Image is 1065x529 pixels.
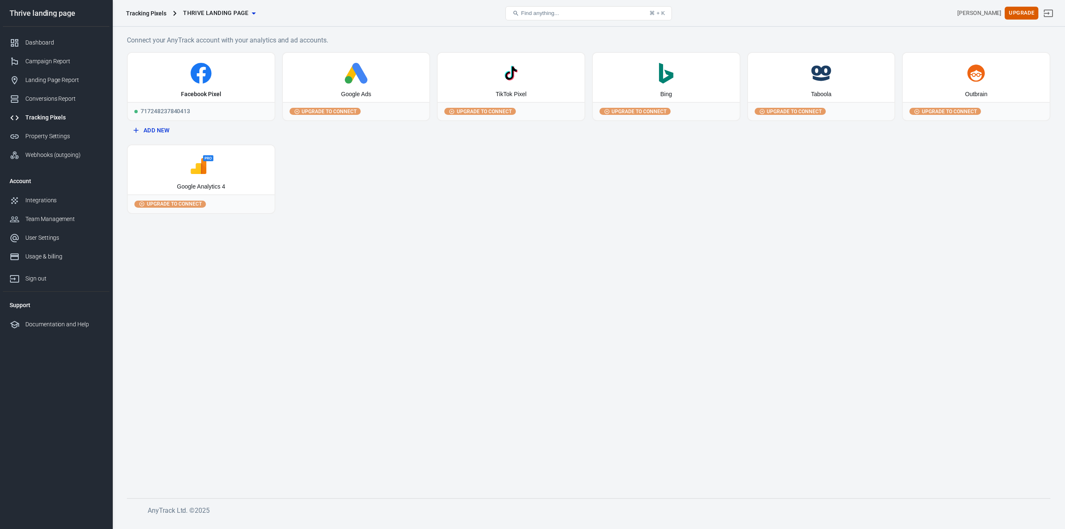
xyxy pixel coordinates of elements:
[3,295,109,315] li: Support
[341,90,371,99] div: Google Ads
[127,52,275,121] a: Facebook PixelRunning717248237840413
[902,52,1050,121] button: OutbrainUpgrade to connect
[3,33,109,52] a: Dashboard
[957,9,1001,17] div: Account id: MMh0xeh6
[134,110,138,113] span: Running
[25,76,103,84] div: Landing Page Report
[3,52,109,71] a: Campaign Report
[145,200,203,208] span: Upgrade to connect
[300,108,358,115] span: Upgrade to connect
[25,274,103,283] div: Sign out
[25,151,103,159] div: Webhooks (outgoing)
[3,266,109,288] a: Sign out
[25,215,103,224] div: Team Management
[3,71,109,89] a: Landing Page Report
[180,5,259,21] button: Thrive landing page
[128,102,275,120] div: 717248237840413
[649,10,665,16] div: ⌘ + K
[3,210,109,228] a: Team Management
[496,90,527,99] div: TikTok Pixel
[3,10,109,17] div: Thrive landing page
[765,108,823,115] span: Upgrade to connect
[126,9,166,17] div: Tracking Pixels
[25,57,103,66] div: Campaign Report
[25,196,103,205] div: Integrations
[25,113,103,122] div: Tracking Pixels
[437,52,585,121] button: TikTok PixelUpgrade to connect
[3,89,109,108] a: Conversions Report
[3,247,109,266] a: Usage & billing
[521,10,559,16] span: Find anything...
[148,505,772,516] h6: AnyTrack Ltd. © 2025
[3,191,109,210] a: Integrations
[130,123,272,138] button: Add New
[127,35,1050,45] h6: Connect your AnyTrack account with your analytics and ad accounts.
[3,171,109,191] li: Account
[920,108,978,115] span: Upgrade to connect
[25,233,103,242] div: User Settings
[25,38,103,47] div: Dashboard
[965,90,988,99] div: Outbrain
[747,52,896,121] button: TaboolaUpgrade to connect
[811,90,831,99] div: Taboola
[181,90,221,99] div: Facebook Pixel
[127,144,275,214] button: Google Analytics 4Upgrade to connect
[183,8,249,18] span: Thrive landing page
[3,228,109,247] a: User Settings
[455,108,513,115] span: Upgrade to connect
[25,320,103,329] div: Documentation and Help
[1038,3,1058,23] a: Sign out
[3,108,109,127] a: Tracking Pixels
[610,108,668,115] span: Upgrade to connect
[282,52,431,121] button: Google AdsUpgrade to connect
[505,6,672,20] button: Find anything...⌘ + K
[25,132,103,141] div: Property Settings
[3,146,109,164] a: Webhooks (outgoing)
[1005,7,1038,20] button: Upgrade
[25,252,103,261] div: Usage & billing
[177,183,225,191] div: Google Analytics 4
[3,127,109,146] a: Property Settings
[25,94,103,103] div: Conversions Report
[660,90,672,99] div: Bing
[592,52,741,121] button: BingUpgrade to connect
